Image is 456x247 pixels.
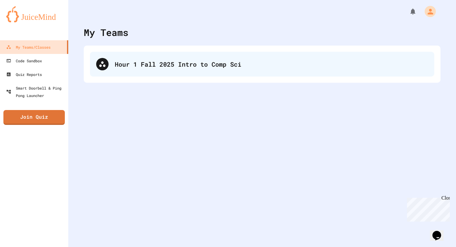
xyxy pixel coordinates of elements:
[6,57,42,64] div: Code Sandbox
[90,52,434,77] div: Hour 1 Fall 2025 Intro to Comp Sci
[84,25,128,39] div: My Teams
[6,6,62,22] img: logo-orange.svg
[405,195,450,222] iframe: chat widget
[6,84,66,99] div: Smart Doorbell & Ping Pong Launcher
[430,222,450,241] iframe: chat widget
[115,60,428,69] div: Hour 1 Fall 2025 Intro to Comp Sci
[6,43,51,51] div: My Teams/Classes
[398,6,418,17] div: My Notifications
[418,4,437,19] div: My Account
[3,110,65,125] a: Join Quiz
[2,2,43,39] div: Chat with us now!Close
[6,71,42,78] div: Quiz Reports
